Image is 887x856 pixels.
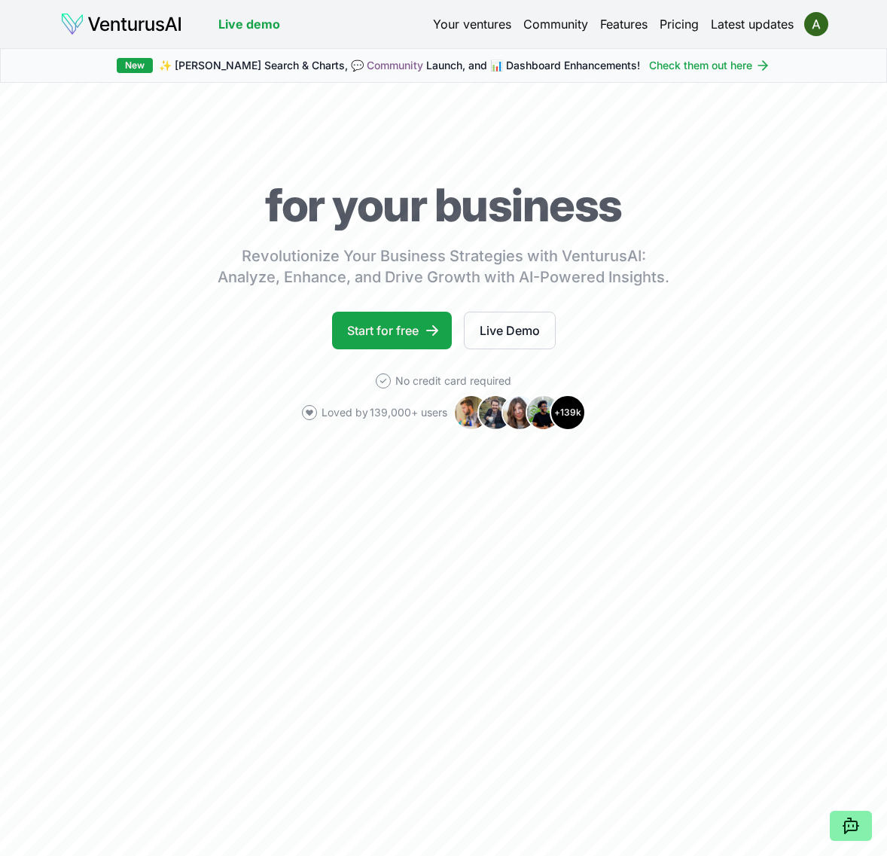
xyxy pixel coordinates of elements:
[649,58,770,73] a: Check them out here
[600,15,648,33] a: Features
[433,15,511,33] a: Your ventures
[218,15,280,33] a: Live demo
[804,12,828,36] img: ACg8ocJ7KVQOdJaW3PdX8E65e2EZ92JzdNb9v8V4PtX_TGc3q-9WSg=s96-c
[60,12,182,36] img: logo
[453,394,489,431] img: Avatar 1
[464,312,556,349] a: Live Demo
[117,58,153,73] div: New
[501,394,538,431] img: Avatar 3
[477,394,514,431] img: Avatar 2
[367,59,423,72] a: Community
[159,58,640,73] span: ✨ [PERSON_NAME] Search & Charts, 💬 Launch, and 📊 Dashboard Enhancements!
[711,15,794,33] a: Latest updates
[526,394,562,431] img: Avatar 4
[523,15,588,33] a: Community
[332,312,452,349] a: Start for free
[660,15,699,33] a: Pricing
